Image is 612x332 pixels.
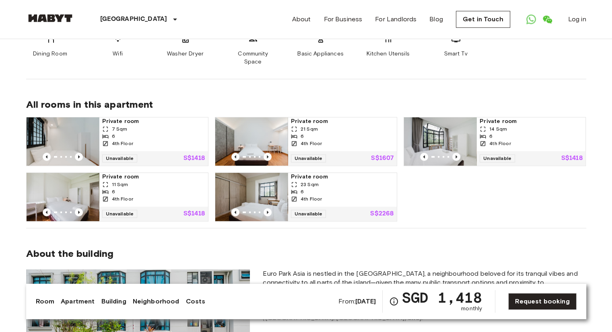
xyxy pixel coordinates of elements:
span: 6 [489,133,492,140]
a: Marketing picture of unit SG-01-109-001-002Previous imagePrevious imagePrivate room11 Sqm64th Flo... [26,172,208,221]
span: SGD 1,418 [402,290,482,305]
button: Previous image [420,153,428,161]
b: [DATE] [355,297,376,305]
span: 21 Sqm [301,125,318,133]
span: All rooms in this apartment [26,98,586,111]
a: Blog [429,14,443,24]
img: Marketing picture of unit SG-01-109-001-002 [27,173,99,221]
span: Private room [291,117,394,125]
p: S$1418 [183,155,205,162]
span: 4th Floor [112,140,133,147]
span: 4th Floor [301,140,322,147]
img: Habyt [26,14,74,22]
button: Previous image [231,153,239,161]
a: Costs [185,297,205,306]
span: Private room [102,117,205,125]
a: Open WhatsApp [523,11,539,27]
span: Community Space [229,50,277,66]
button: Previous image [231,208,239,216]
p: S$1418 [183,211,205,217]
span: About the building [26,248,114,260]
span: Unavailable [102,154,138,162]
span: Private room [291,173,394,181]
a: Request booking [508,293,576,310]
span: 6 [112,133,115,140]
a: Marketing picture of unit SG-01-109-001-003Previous imagePrevious imagePrivate room14 Sqm64th Flo... [404,117,586,166]
a: Marketing picture of unit SG-01-109-001-001Previous imagePrevious imagePrivate room23 Sqm64th Flo... [215,172,397,221]
span: Dining Room [33,50,67,58]
span: 4th Floor [489,140,511,147]
span: monthly [461,305,482,313]
span: Unavailable [480,154,515,162]
button: Previous image [43,208,51,216]
button: Previous image [264,208,272,216]
button: Previous image [75,208,83,216]
span: Euro Park Asia is nestled in the [GEOGRAPHIC_DATA], a neighbourhood beloved for its tranquil vibe... [263,269,586,322]
span: 4th Floor [301,195,322,203]
span: Basic Appliances [297,50,343,58]
a: Marketing picture of unit SG-01-109-001-004Previous imagePrevious imagePrivate room21 Sqm64th Flo... [215,117,397,166]
img: Marketing picture of unit SG-01-109-001-005 [27,117,99,166]
a: Log in [568,14,586,24]
a: About [292,14,311,24]
button: Previous image [264,153,272,161]
img: Marketing picture of unit SG-01-109-001-001 [215,173,288,221]
img: Marketing picture of unit SG-01-109-001-004 [215,117,288,166]
span: Unavailable [102,210,138,218]
span: Unavailable [291,210,326,218]
span: 11 Sqm [112,181,128,188]
span: Kitchen Utensils [367,50,409,58]
span: From: [338,297,376,306]
span: Private room [480,117,582,125]
p: S$1607 [371,155,394,162]
span: Wifi [113,50,123,58]
button: Previous image [452,153,460,161]
span: Washer Dryer [167,50,204,58]
span: 14 Sqm [489,125,507,133]
a: Open WeChat [539,11,555,27]
img: Marketing picture of unit SG-01-109-001-003 [404,117,476,166]
a: Marketing picture of unit SG-01-109-001-005Previous imagePrevious imagePrivate room7 Sqm64th Floo... [26,117,208,166]
span: 23 Sqm [301,181,319,188]
span: 4th Floor [112,195,133,203]
p: S$2268 [370,211,394,217]
a: For Landlords [375,14,416,24]
a: Building [101,297,126,306]
span: 6 [301,188,304,195]
p: [GEOGRAPHIC_DATA] [100,14,167,24]
span: Smart Tv [444,50,467,58]
a: Get in Touch [456,11,510,28]
svg: Check cost overview for full price breakdown. Please note that discounts apply to new joiners onl... [389,297,399,306]
span: 6 [301,133,304,140]
span: Private room [102,173,205,181]
span: 6 [112,188,115,195]
a: Room [36,297,55,306]
a: For Business [324,14,362,24]
a: Neighborhood [133,297,179,306]
a: Apartment [61,297,95,306]
p: S$1418 [561,155,583,162]
button: Previous image [43,153,51,161]
button: Previous image [75,153,83,161]
span: 7 Sqm [112,125,128,133]
span: Unavailable [291,154,326,162]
